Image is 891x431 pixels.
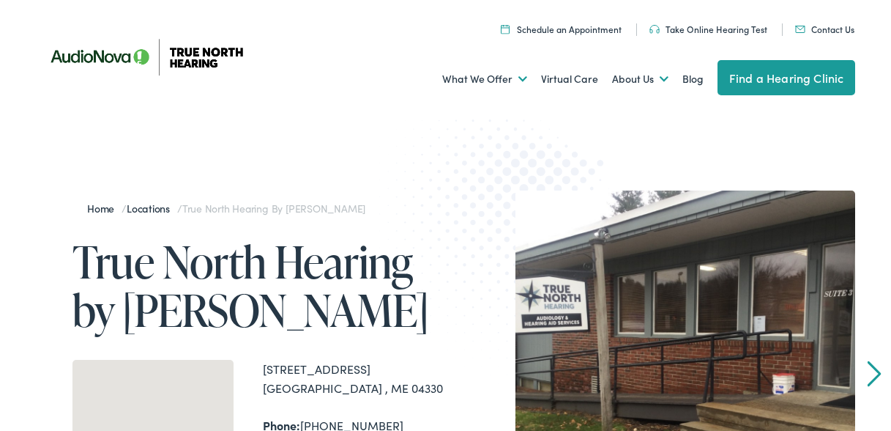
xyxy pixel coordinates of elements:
img: Headphones icon in color code ffb348 [649,25,660,34]
a: Home [87,201,122,215]
span: / / [87,201,365,215]
a: Contact Us [795,23,854,35]
a: About Us [612,52,668,106]
a: Next [868,361,881,387]
a: Take Online Hearing Test [649,23,767,35]
a: Schedule an Appointment [501,23,622,35]
a: Virtual Care [541,52,598,106]
span: True North Hearing by [PERSON_NAME] [182,201,365,215]
a: Blog [682,52,704,106]
a: What We Offer [442,52,527,106]
img: Icon symbolizing a calendar in color code ffb348 [501,24,510,34]
div: [STREET_ADDRESS] [GEOGRAPHIC_DATA] , ME 04330 [263,360,446,397]
img: Mail icon in color code ffb348, used for communication purposes [795,26,805,33]
a: Find a Hearing Clinic [717,60,855,95]
a: Locations [127,201,177,215]
h1: True North Hearing by [PERSON_NAME] [72,237,446,334]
